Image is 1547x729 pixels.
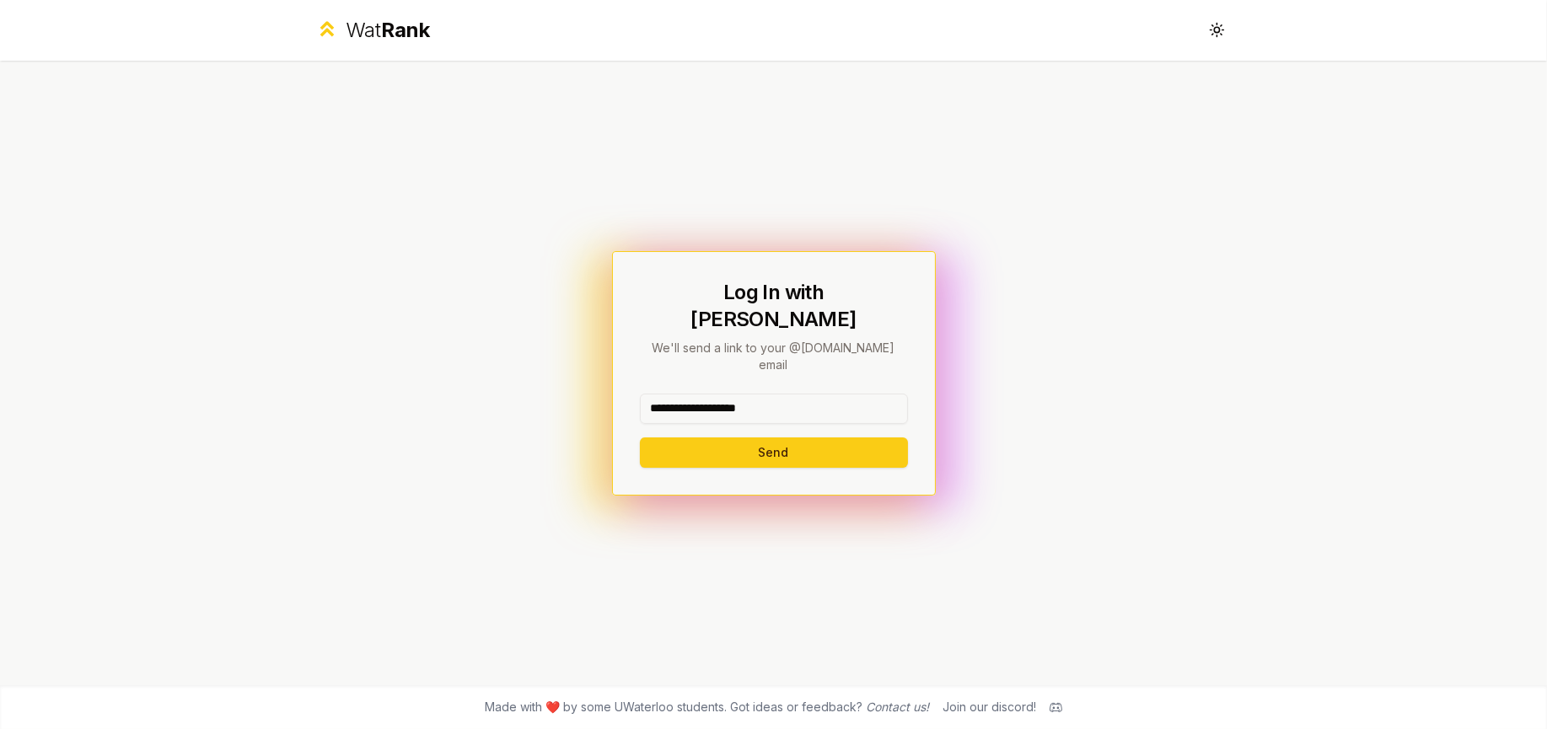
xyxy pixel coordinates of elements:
a: Contact us! [866,700,929,714]
p: We'll send a link to your @[DOMAIN_NAME] email [640,340,908,373]
h1: Log In with [PERSON_NAME] [640,279,908,333]
div: Join our discord! [943,699,1036,716]
button: Send [640,437,908,468]
span: Rank [381,18,430,42]
span: Made with ❤️ by some UWaterloo students. Got ideas or feedback? [485,699,929,716]
a: WatRank [315,17,431,44]
div: Wat [346,17,430,44]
